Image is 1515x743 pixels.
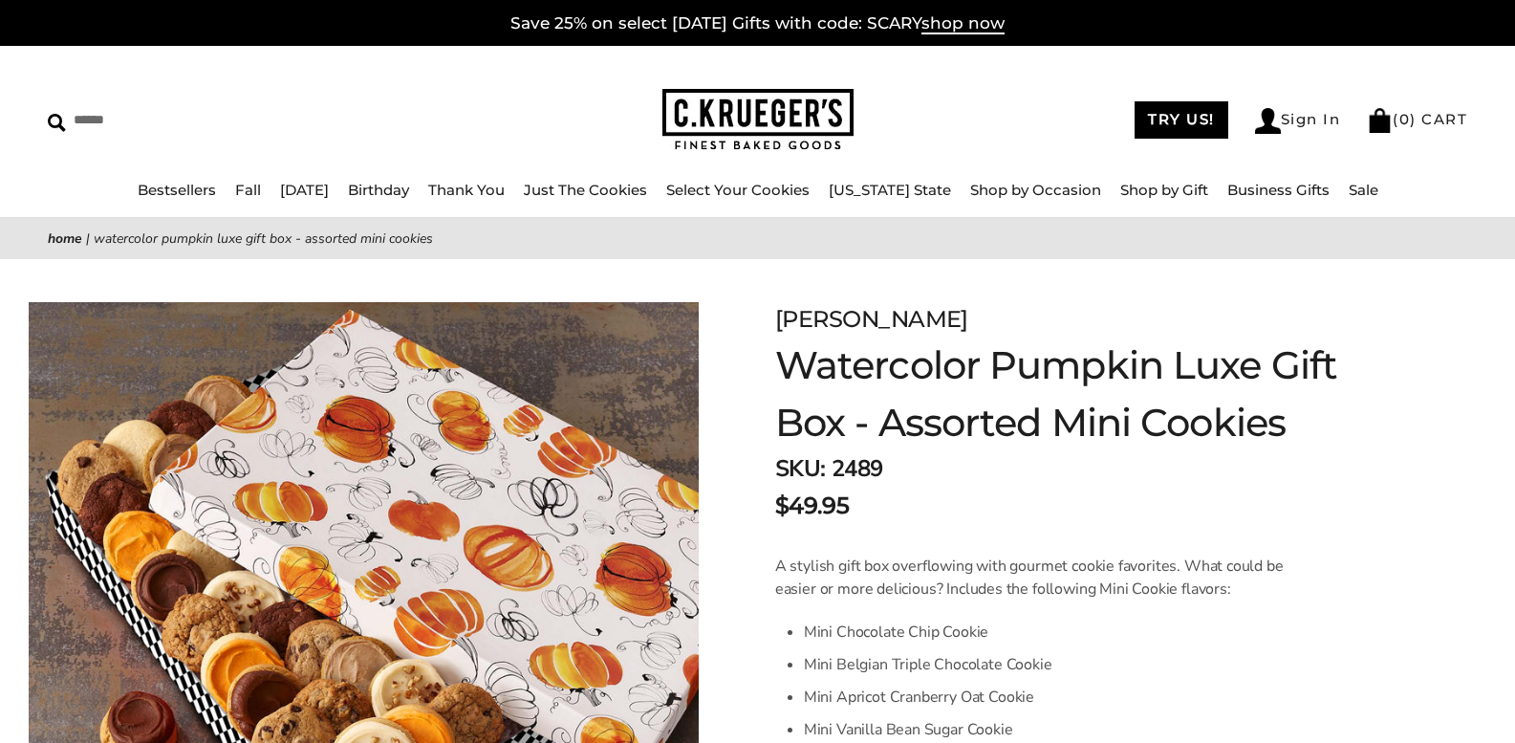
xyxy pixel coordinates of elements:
h1: Watercolor Pumpkin Luxe Gift Box - Assorted Mini Cookies [775,337,1385,451]
a: [DATE] [280,181,329,199]
img: Search [48,114,66,132]
img: Bag [1367,108,1393,133]
a: TRY US! [1135,101,1228,139]
a: Just The Cookies [524,181,647,199]
input: Search [48,105,275,135]
a: [US_STATE] State [829,181,951,199]
span: shop now [921,13,1005,34]
span: | [86,229,90,248]
a: Save 25% on select [DATE] Gifts with code: SCARYshop now [510,13,1005,34]
p: A stylish gift box overflowing with gourmet cookie favorites. What could be easier or more delici... [775,555,1298,601]
a: Home [48,229,82,248]
li: Mini Chocolate Chip Cookie [804,616,1298,648]
a: Thank You [428,181,505,199]
a: Business Gifts [1227,181,1330,199]
a: Shop by Occasion [970,181,1101,199]
div: [PERSON_NAME] [775,302,1385,337]
a: Select Your Cookies [666,181,810,199]
a: Bestsellers [138,181,216,199]
span: Watercolor Pumpkin Luxe Gift Box - Assorted Mini Cookies [94,229,433,248]
a: Sign In [1255,108,1341,134]
img: Account [1255,108,1281,134]
nav: breadcrumbs [48,228,1467,250]
a: Sale [1349,181,1378,199]
span: 2489 [832,453,883,484]
li: Mini Apricot Cranberry Oat Cookie [804,681,1298,713]
a: Fall [235,181,261,199]
img: C.KRUEGER'S [662,89,854,151]
span: $49.95 [775,489,849,523]
a: (0) CART [1367,110,1467,128]
span: 0 [1399,110,1411,128]
strong: SKU: [775,453,826,484]
a: Shop by Gift [1120,181,1208,199]
a: Birthday [348,181,409,199]
li: Mini Belgian Triple Chocolate Cookie [804,648,1298,681]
